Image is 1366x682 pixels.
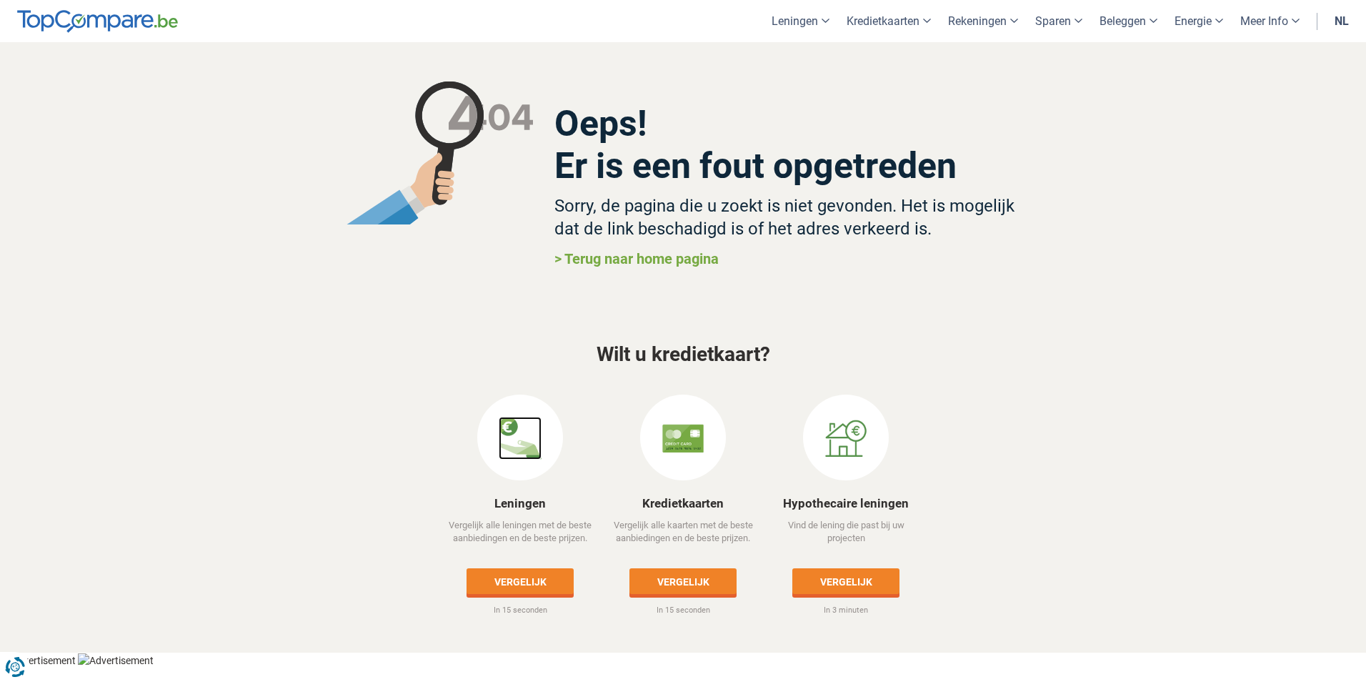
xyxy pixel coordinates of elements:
h3: Wilt u kredietkaart? [276,344,1090,366]
p: In 3 minuten [766,605,927,616]
img: Advertisement [78,653,154,668]
a: > Terug naar home pagina [554,250,719,267]
p: Vergelijk alle leningen met de beste aanbiedingen en de beste prijzen. [440,519,601,558]
img: Hypothecaire leningen [824,417,867,460]
a: Kredietkaarten [642,496,724,510]
img: Leningen [499,417,542,460]
img: Kredietkaarten [662,417,704,460]
img: TopCompare [17,10,178,33]
p: Vergelijk alle kaarten met de beste aanbiedingen en de beste prijzen. [603,519,764,558]
p: In 15 seconden [603,605,764,616]
a: Vergelijk [629,568,737,594]
p: Vind de lening die past bij uw projecten [766,519,927,558]
img: magnifying glass not found [346,81,534,224]
a: Vergelijk [467,568,574,594]
h2: Oeps! Er is een fout opgetreden [554,103,1021,187]
p: In 15 seconden [440,605,601,616]
a: Vergelijk [792,568,899,594]
a: Hypothecaire leningen [783,496,909,510]
a: Leningen [494,496,546,510]
h3: Sorry, de pagina die u zoekt is niet gevonden. Het is mogelijk dat de link beschadigd is of het a... [554,194,1021,240]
